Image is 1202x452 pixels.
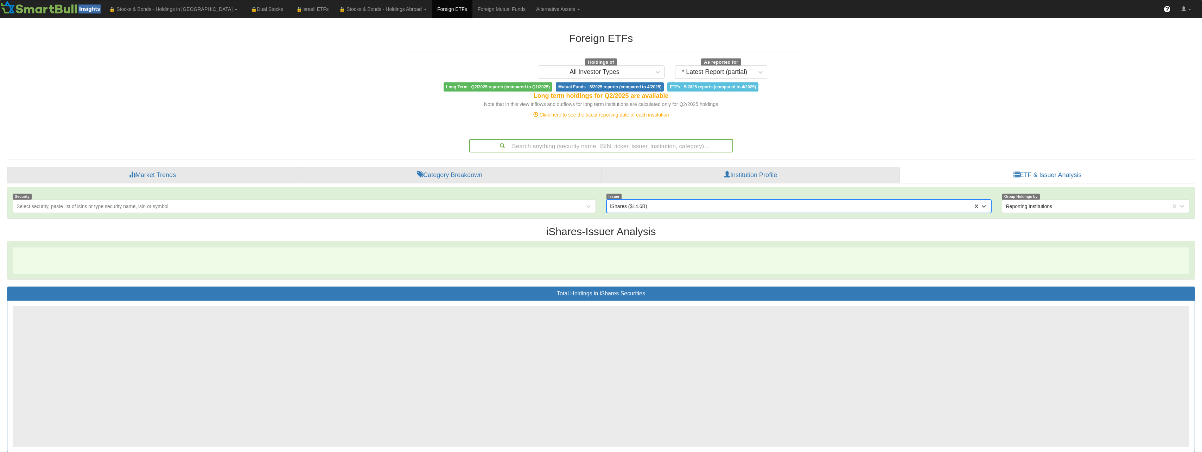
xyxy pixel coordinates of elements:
div: iShares ($14.6B) [610,203,647,210]
a: 🔒 Stocks & Bonds - Holdings Abroad [334,0,432,18]
div: Long term holdings for Q2/2025 are available [401,92,802,101]
a: ? [1158,0,1176,18]
h2: iShares - Issuer Analysis [7,226,1195,237]
span: Holdings of [585,58,617,66]
span: Mutual Funds - 5/2025 reports (compared to 4/2025) [556,82,664,92]
a: 🔒Israeli ETFs [288,0,334,18]
span: Long Term - Q2/2025 reports (compared to Q1/2025) [444,82,552,92]
span: Issuer [606,194,622,200]
div: Select security, paste list of isins or type security name, isin or symbol [17,203,168,210]
a: Alternative Assets [531,0,585,18]
div: Note that in this view inflows and outflows for long term institutions are calculated only for Q2... [401,101,802,108]
div: * Latest Report (partial) [682,69,747,76]
span: Security [13,194,32,200]
a: Foreign Mutual Funds [472,0,531,18]
h2: Foreign ETFs [401,32,802,44]
div: Click here to see the latest reporting date of each institution [395,111,807,118]
a: Institution Profile [601,167,900,184]
a: Market Trends [7,167,298,184]
span: ‌ [13,306,1189,447]
span: As reported for [701,58,741,66]
div: Search anything (security name, ISIN, ticker, issuer, institution, category)... [470,140,732,152]
h3: Total Holdings in iShares Securities [13,290,1189,297]
span: Group Holdings by [1002,194,1039,200]
span: ‌ [13,247,1189,274]
a: 🔒 Stocks & Bonds - Holdings in [GEOGRAPHIC_DATA] [104,0,243,18]
span: ETFs - 5/2025 reports (compared to 4/2025) [667,82,758,92]
a: ETF & Issuer Analysis [900,167,1195,184]
a: Category Breakdown [298,167,601,184]
span: ? [1165,6,1169,13]
a: 🔒Dual Stocks [243,0,288,18]
div: All Investor Types [570,69,619,76]
img: Smartbull [0,0,104,14]
a: Foreign ETFs [432,0,472,18]
div: Reporting Institutions [1006,203,1052,210]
